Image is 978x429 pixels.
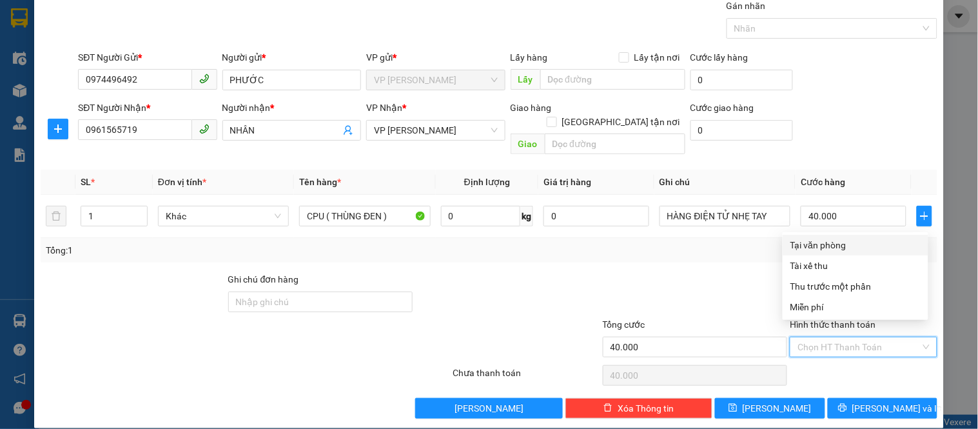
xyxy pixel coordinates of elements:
span: [PERSON_NAME] [743,401,812,415]
label: Cước lấy hàng [690,52,748,63]
span: CR : [10,85,30,98]
input: Dọc đường [540,69,685,90]
label: Gán nhãn [727,1,766,11]
button: plus [48,119,68,139]
button: [PERSON_NAME] [415,398,562,419]
span: Đơn vị tính [158,177,206,187]
span: Cước hàng [801,177,845,187]
input: Cước lấy hàng [690,70,794,90]
div: VP Đồng Xoài [123,11,211,42]
button: delete [46,206,66,226]
span: Lấy [511,69,540,90]
span: save [729,403,738,414]
span: Giao hàng [511,103,552,113]
span: Tên hàng [299,177,341,187]
div: SĐT Người Gửi [78,50,217,65]
input: Ghi Chú [660,206,790,226]
span: [GEOGRAPHIC_DATA] tận nơi [557,115,685,129]
span: SL [81,177,91,187]
span: VP Minh Hưng [374,70,497,90]
div: Người nhận [222,101,361,115]
div: 30.000 [10,83,116,99]
span: plus [917,211,932,221]
input: VD: Bàn, Ghế [299,206,430,226]
span: VP Nhận [366,103,402,113]
label: Cước giao hàng [690,103,754,113]
span: Lấy tận nơi [629,50,685,65]
div: VP gửi [366,50,505,65]
div: a kính [123,42,211,57]
span: kg [520,206,533,226]
div: SĐT Người Nhận [78,101,217,115]
span: Tổng cước [603,319,645,330]
span: plus [48,124,68,134]
span: delete [603,403,612,414]
span: printer [838,403,847,414]
span: Lấy hàng [511,52,548,63]
span: Định lượng [464,177,510,187]
span: Nhận: [123,12,154,26]
span: Gửi: [11,12,31,26]
div: Tại văn phòng [790,238,921,252]
span: VP Đức Liễu [374,121,497,140]
span: phone [199,124,210,134]
input: Ghi chú đơn hàng [228,292,413,312]
div: Tài xế thu [790,259,921,273]
span: [PERSON_NAME] [455,401,523,415]
input: Cước giao hàng [690,120,794,141]
label: Ghi chú đơn hàng [228,274,299,284]
div: Thu trước một phần [790,279,921,294]
span: Xóa Thông tin [618,401,674,415]
label: Hình thức thanh toán [790,319,875,330]
span: phone [199,74,210,84]
div: Miễn phí [790,300,921,314]
input: Dọc đường [545,134,685,154]
button: plus [917,206,932,226]
th: Ghi chú [654,170,796,195]
input: 0 [543,206,649,226]
span: Giao [511,134,545,154]
span: Giá trị hàng [543,177,591,187]
span: [PERSON_NAME] và In [852,401,943,415]
div: VP [PERSON_NAME] [11,11,114,42]
span: Khác [166,206,281,226]
div: BÌNH [11,42,114,57]
button: deleteXóa Thông tin [565,398,712,419]
button: printer[PERSON_NAME] và In [828,398,937,419]
button: save[PERSON_NAME] [715,398,825,419]
span: user-add [343,125,353,135]
div: Chưa thanh toán [451,366,601,388]
div: Tổng: 1 [46,243,378,257]
div: Người gửi [222,50,361,65]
